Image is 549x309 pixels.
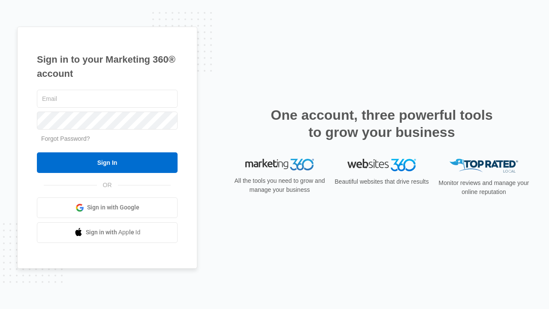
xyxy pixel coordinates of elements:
[347,159,416,171] img: Websites 360
[245,159,314,171] img: Marketing 360
[37,152,178,173] input: Sign In
[268,106,495,141] h2: One account, three powerful tools to grow your business
[37,222,178,243] a: Sign in with Apple Id
[37,90,178,108] input: Email
[37,197,178,218] a: Sign in with Google
[97,181,118,190] span: OR
[37,52,178,81] h1: Sign in to your Marketing 360® account
[87,203,139,212] span: Sign in with Google
[86,228,141,237] span: Sign in with Apple Id
[334,177,430,186] p: Beautiful websites that drive results
[436,179,532,197] p: Monitor reviews and manage your online reputation
[41,135,90,142] a: Forgot Password?
[232,176,328,194] p: All the tools you need to grow and manage your business
[449,159,518,173] img: Top Rated Local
